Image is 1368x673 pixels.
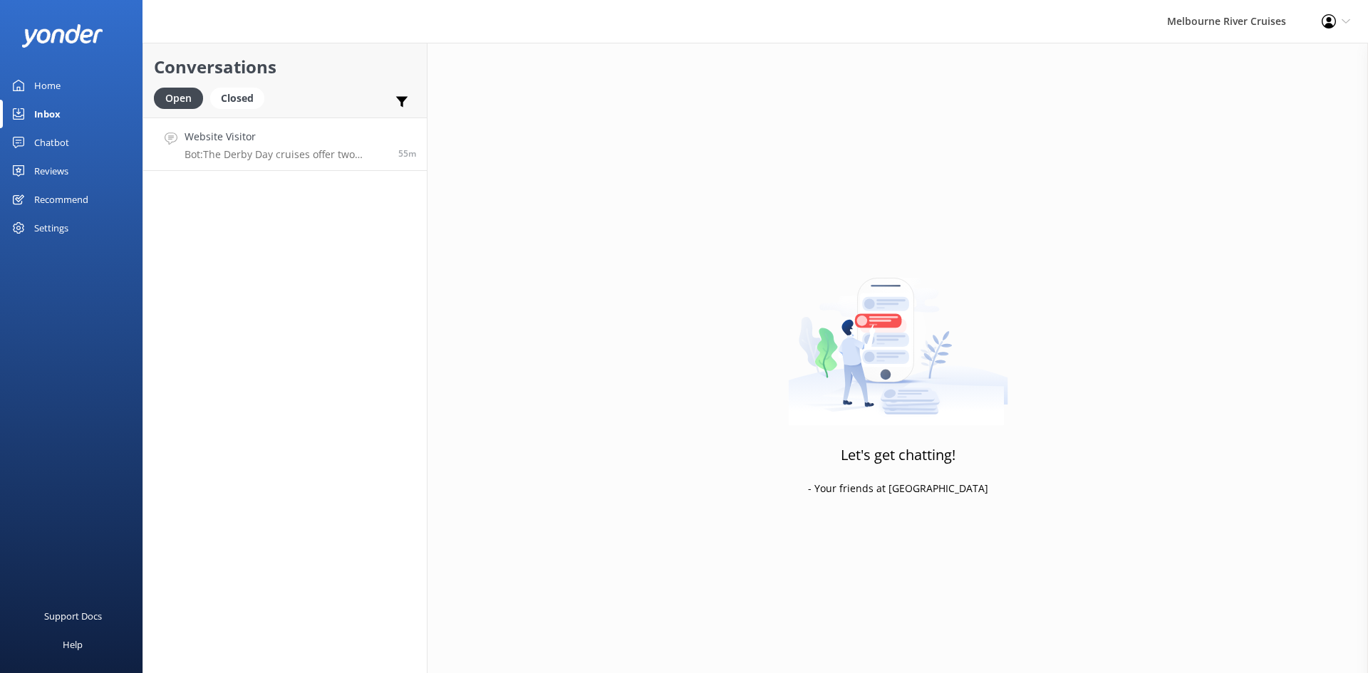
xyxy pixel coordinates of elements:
[185,129,388,145] h4: Website Visitor
[44,602,102,630] div: Support Docs
[34,100,61,128] div: Inbox
[185,148,388,161] p: Bot: The Derby Day cruises offer two options: a premium Transfer Package with food and drinks inc...
[788,248,1008,426] img: artwork of a man stealing a conversation from at giant smartphone
[21,24,103,48] img: yonder-white-logo.png
[154,88,203,109] div: Open
[808,481,988,496] p: - Your friends at [GEOGRAPHIC_DATA]
[34,185,88,214] div: Recommend
[63,630,83,659] div: Help
[154,53,416,80] h2: Conversations
[210,90,271,105] a: Closed
[34,214,68,242] div: Settings
[398,147,416,160] span: Oct 07 2025 02:38pm (UTC +11:00) Australia/Sydney
[34,71,61,100] div: Home
[154,90,210,105] a: Open
[34,128,69,157] div: Chatbot
[143,118,427,171] a: Website VisitorBot:The Derby Day cruises offer two options: a premium Transfer Package with food ...
[34,157,68,185] div: Reviews
[841,444,955,466] h3: Let's get chatting!
[210,88,264,109] div: Closed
